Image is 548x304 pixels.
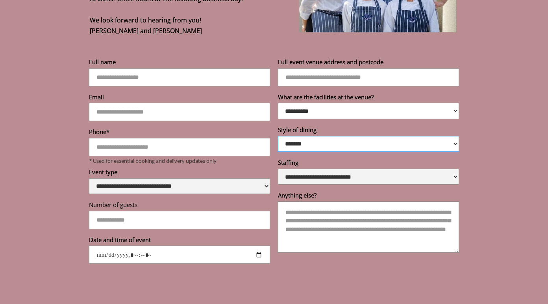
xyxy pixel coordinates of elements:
label: Email [89,93,270,103]
label: Style of dining [278,126,459,136]
label: Anything else? [278,191,459,201]
label: Staffing [278,159,459,169]
label: Event type [89,168,270,178]
label: Number of guests [89,201,270,211]
label: Full name [89,58,270,68]
label: Full event venue address and postcode [278,58,459,68]
label: Phone* [89,128,270,138]
p: * Used for essential booking and delivery updates only [89,158,270,164]
label: Date and time of event [89,236,270,246]
label: What are the facilities at the venue? [278,93,459,103]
